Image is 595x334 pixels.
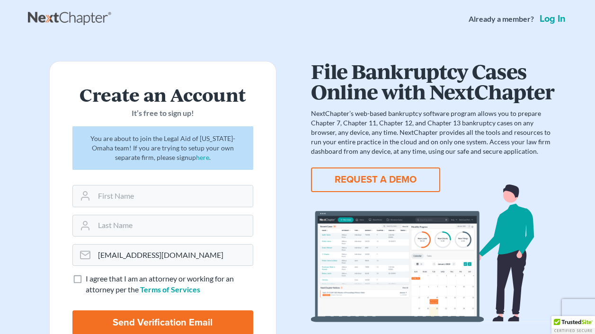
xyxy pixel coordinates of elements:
p: NextChapter’s web-based bankruptcy software program allows you to prepare Chapter 7, Chapter 11, ... [311,109,554,156]
strong: Already a member? [469,14,534,25]
div: You are about to join the Legal Aid of [US_STATE]- Omaha team! If you are trying to setup your ow... [72,126,253,170]
img: dashboard-867a026336fddd4d87f0941869007d5e2a59e2bc3a7d80a2916e9f42c0117099.svg [311,185,554,322]
a: here [196,153,209,161]
input: First Name [94,185,253,206]
input: Email Address [94,245,253,265]
span: I agree that I am an attorney or working for an attorney per the [86,274,234,294]
h1: File Bankruptcy Cases Online with NextChapter [311,61,554,101]
button: REQUEST A DEMO [311,167,440,192]
div: TrustedSite Certified [551,316,595,334]
p: It’s free to sign up! [72,108,253,119]
a: Terms of Services [140,285,200,294]
input: Last Name [94,215,253,236]
a: Log in [538,14,568,24]
h2: Create an Account [72,84,253,104]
